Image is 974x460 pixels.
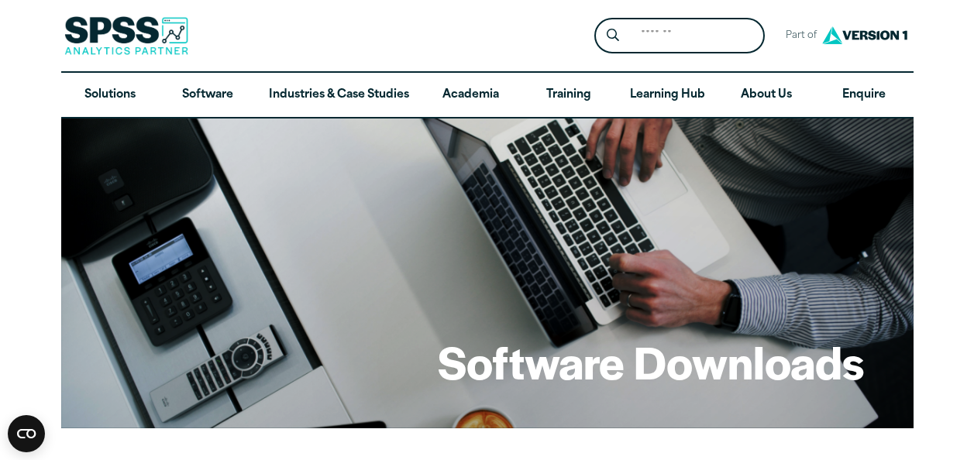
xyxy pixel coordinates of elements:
[519,73,617,118] a: Training
[61,73,159,118] a: Solutions
[607,29,619,42] svg: Search magnifying glass icon
[422,73,519,118] a: Academia
[61,73,914,118] nav: Desktop version of site main menu
[818,21,911,50] img: Version1 Logo
[64,16,188,55] img: SPSS Analytics Partner
[256,73,422,118] a: Industries & Case Studies
[777,25,818,47] span: Part of
[594,18,765,54] form: Site Header Search Form
[618,73,718,118] a: Learning Hub
[718,73,815,118] a: About Us
[8,415,45,452] button: Open CMP widget
[598,22,627,50] button: Search magnifying glass icon
[159,73,256,118] a: Software
[438,331,864,392] h1: Software Downloads
[815,73,913,118] a: Enquire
